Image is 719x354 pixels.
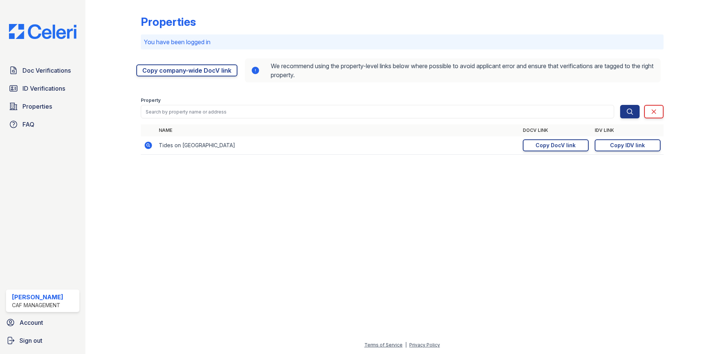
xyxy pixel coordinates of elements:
span: Properties [22,102,52,111]
a: Terms of Service [364,342,403,348]
span: ID Verifications [22,84,65,93]
span: Account [19,318,43,327]
label: Property [141,97,161,103]
th: DocV Link [520,124,592,136]
th: IDV Link [592,124,664,136]
span: FAQ [22,120,34,129]
input: Search by property name or address [141,105,614,118]
div: CAF Management [12,302,63,309]
div: | [405,342,407,348]
div: Properties [141,15,196,28]
a: Copy company-wide DocV link [136,64,237,76]
a: Copy IDV link [595,139,661,151]
a: ID Verifications [6,81,79,96]
div: [PERSON_NAME] [12,293,63,302]
a: FAQ [6,117,79,132]
th: Name [156,124,520,136]
img: CE_Logo_Blue-a8612792a0a2168367f1c8372b55b34899dd931a85d93a1a3d3e32e68fde9ad4.png [3,24,82,39]
td: Tides on [GEOGRAPHIC_DATA] [156,136,520,155]
span: Doc Verifications [22,66,71,75]
a: Properties [6,99,79,114]
a: Sign out [3,333,82,348]
a: Doc Verifications [6,63,79,78]
span: Sign out [19,336,42,345]
div: Copy DocV link [536,142,576,149]
a: Account [3,315,82,330]
a: Copy DocV link [523,139,589,151]
a: Privacy Policy [409,342,440,348]
div: We recommend using the property-level links below where possible to avoid applicant error and ens... [245,58,661,82]
div: Copy IDV link [610,142,645,149]
p: You have been logged in [144,37,661,46]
